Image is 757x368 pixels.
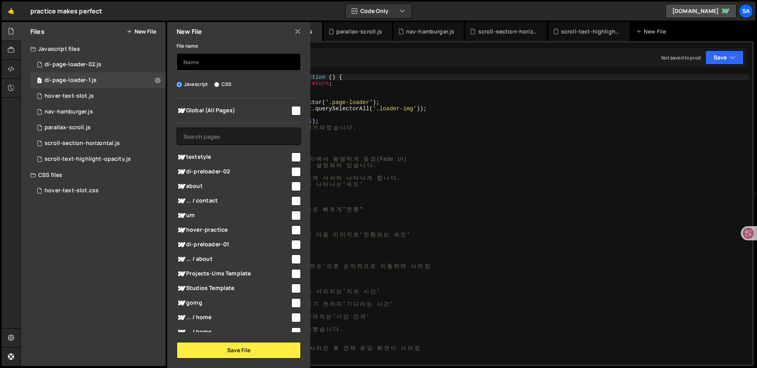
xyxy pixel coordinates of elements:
[21,41,166,57] div: Javascript files
[177,182,290,191] span: about
[2,2,21,20] a: 🤙
[177,211,290,220] span: um
[45,124,91,131] div: parallax-scroll.js
[177,196,290,206] span: ... / contact
[177,106,290,115] span: Global (All Pages)
[478,28,537,35] div: scroll-section-horizontal.js
[30,72,166,88] div: 16074/45127.js
[705,50,744,65] button: Save
[30,88,166,104] div: 16074/44793.js
[177,27,202,36] h2: New File
[45,93,94,100] div: hover-text-slot.js
[177,255,290,264] span: ... / about
[177,298,290,308] span: going
[21,167,166,183] div: CSS files
[739,4,753,18] a: SA
[45,187,99,194] div: hover-text-slot.css
[45,77,97,84] div: di-page-loader-1.js
[214,80,231,88] label: CSS
[177,284,290,293] span: Studios Template
[177,225,290,235] span: hover-practice
[345,4,412,18] button: Code Only
[661,54,701,61] div: Not saved to prod
[45,108,93,115] div: nav-hamburger.js
[177,240,290,249] span: di-preloader-01
[177,342,301,359] button: Save File
[30,57,166,72] div: 16074/45137.js
[177,80,208,88] label: Javascript
[561,28,620,35] div: scroll-text-highlight-opacity.js
[177,42,198,50] label: File name
[37,78,42,84] span: 1
[214,82,219,87] input: CSS
[177,53,301,71] input: Name
[177,152,290,162] span: textstyle
[45,156,131,163] div: scroll-text-highlight-opacity.js
[45,140,120,147] div: scroll-section-horizontal.js
[177,82,182,87] input: Javascript
[177,128,301,145] input: Search pages
[666,4,736,18] a: [DOMAIN_NAME]
[45,61,101,68] div: di-page-loader-02.js
[30,104,166,120] div: 16074/44790.js
[336,28,382,35] div: parallax-scroll.js
[406,28,455,35] div: nav-hamburger.js
[30,6,103,16] div: practice makes perfect
[177,313,290,322] span: ... / home
[30,136,166,151] div: 16074/44721.js
[30,183,166,199] div: 16074/44794.css
[30,27,45,36] h2: Files
[30,120,166,136] div: 16074/45067.js
[30,151,166,167] div: 16074/44717.js
[177,269,290,279] span: Projects-Ums Template
[636,28,669,35] div: New File
[177,167,290,177] span: di-preloader-02
[127,28,156,35] button: New File
[177,327,290,337] span: ... / home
